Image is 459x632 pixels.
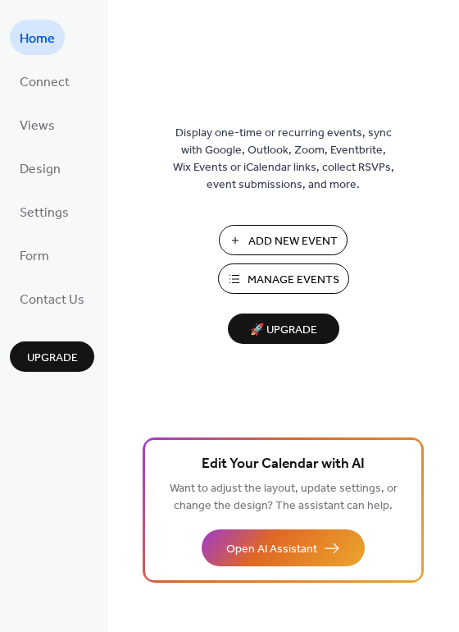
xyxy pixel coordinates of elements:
[20,70,70,95] span: Connect
[10,281,94,316] a: Contact Us
[10,194,79,229] a: Settings
[248,272,339,289] span: Manage Events
[27,350,78,367] span: Upgrade
[10,107,65,142] a: Views
[20,26,55,52] span: Home
[202,529,365,566] button: Open AI Assistant
[20,287,84,313] span: Contact Us
[238,319,329,341] span: 🚀 Upgrade
[10,20,65,55] a: Home
[20,157,61,182] span: Design
[202,453,365,476] span: Edit Your Calendar with AI
[226,541,317,558] span: Open AI Assistant
[228,314,339,344] button: 🚀 Upgrade
[248,233,338,250] span: Add New Event
[219,225,348,255] button: Add New Event
[170,478,398,517] span: Want to adjust the layout, update settings, or change the design? The assistant can help.
[20,244,49,269] span: Form
[20,200,69,226] span: Settings
[173,125,394,194] span: Display one-time or recurring events, sync with Google, Outlook, Zoom, Eventbrite, Wix Events or ...
[10,341,94,372] button: Upgrade
[10,150,70,185] a: Design
[10,63,80,98] a: Connect
[218,263,349,294] button: Manage Events
[10,237,59,272] a: Form
[20,113,55,139] span: Views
